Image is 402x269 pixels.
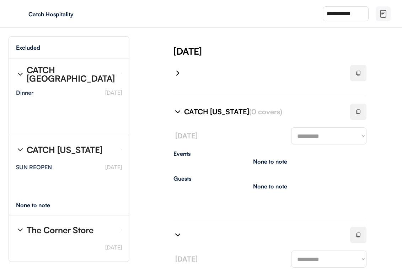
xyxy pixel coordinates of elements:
[16,146,25,154] img: chevron-right%20%281%29.svg
[27,66,116,83] div: CATCH [GEOGRAPHIC_DATA]
[16,164,52,170] div: SUN REOPEN
[184,107,342,117] div: CATCH [US_STATE]
[27,226,93,234] div: The Corner Store
[249,107,282,116] font: (0 covers)
[253,183,287,189] div: None to note
[175,254,198,263] font: [DATE]
[173,108,182,116] img: chevron-right%20%281%29.svg
[253,159,287,164] div: None to note
[105,244,122,251] font: [DATE]
[175,131,198,140] font: [DATE]
[16,70,25,78] img: chevron-right%20%281%29.svg
[379,10,387,18] img: file-02.svg
[173,151,366,157] div: Events
[173,231,182,239] img: chevron-right%20%281%29.svg
[16,90,33,95] div: Dinner
[173,69,182,77] img: chevron-right%20%281%29.svg
[16,226,25,234] img: chevron-right%20%281%29.svg
[105,164,122,171] font: [DATE]
[28,11,118,17] div: Catch Hospitality
[16,202,63,208] div: None to note
[14,8,26,20] img: yH5BAEAAAAALAAAAAABAAEAAAIBRAA7
[16,45,40,50] div: Excluded
[105,89,122,96] font: [DATE]
[27,146,102,154] div: CATCH [US_STATE]
[173,176,366,181] div: Guests
[173,45,402,57] div: [DATE]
